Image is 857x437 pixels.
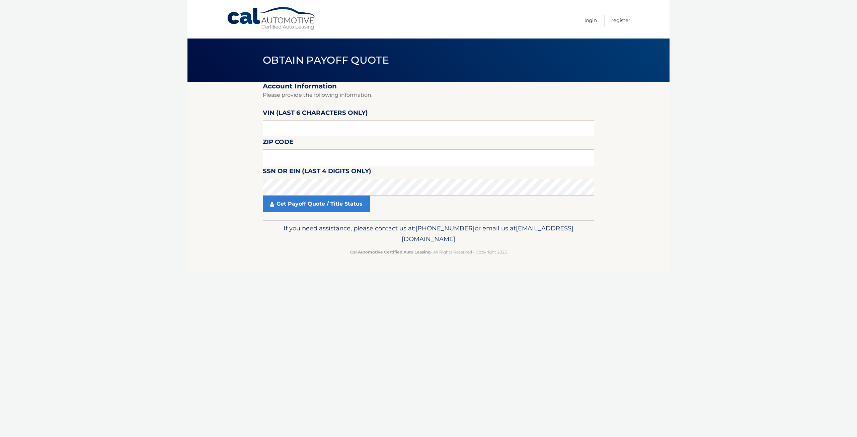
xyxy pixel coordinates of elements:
[263,90,594,100] p: Please provide the following information.
[263,82,594,90] h2: Account Information
[415,224,475,232] span: [PHONE_NUMBER]
[585,15,597,26] a: Login
[263,108,368,120] label: VIN (last 6 characters only)
[227,7,317,30] a: Cal Automotive
[263,196,370,212] a: Get Payoff Quote / Title Status
[350,249,431,254] strong: Cal Automotive Certified Auto Leasing
[267,248,590,256] p: - All Rights Reserved - Copyright 2025
[267,223,590,244] p: If you need assistance, please contact us at: or email us at
[263,54,389,66] span: Obtain Payoff Quote
[611,15,630,26] a: Register
[263,166,371,178] label: SSN or EIN (last 4 digits only)
[263,137,293,149] label: Zip Code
